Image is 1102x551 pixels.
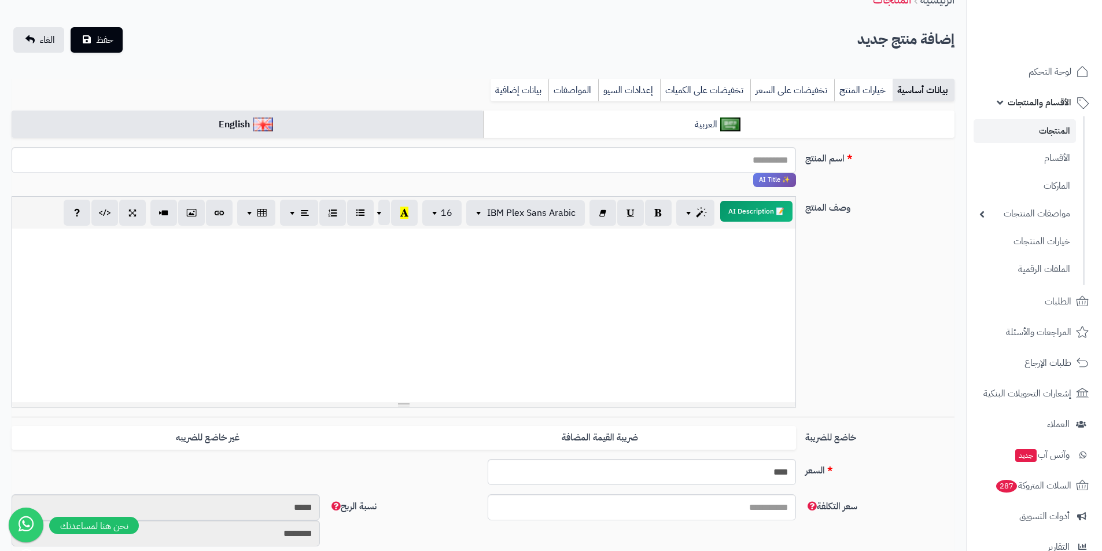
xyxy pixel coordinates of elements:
[253,117,273,131] img: English
[801,196,959,215] label: وصف المنتج
[801,459,959,477] label: السعر
[996,480,1017,493] span: 287
[422,200,462,226] button: 16
[660,79,750,102] a: تخفيضات على الكميات
[1014,447,1070,463] span: وآتس آب
[801,147,959,166] label: اسم المنتج
[974,441,1095,469] a: وآتس آبجديد
[834,79,893,102] a: خيارات المنتج
[974,410,1095,438] a: العملاء
[466,200,585,226] button: IBM Plex Sans Arabic
[487,206,576,220] span: IBM Plex Sans Arabic
[720,201,793,222] button: 📝 AI Description
[96,33,113,47] span: حفظ
[801,426,959,445] label: خاضع للضريبة
[1045,293,1071,310] span: الطلبات
[893,79,954,102] a: بيانات أساسية
[12,426,404,450] label: غير خاضع للضريبه
[1019,508,1070,524] span: أدوات التسويق
[974,318,1095,346] a: المراجعات والأسئلة
[974,146,1076,171] a: الأقسام
[720,117,740,131] img: العربية
[974,380,1095,407] a: إشعارات التحويلات البنكية
[974,288,1095,315] a: الطلبات
[548,79,598,102] a: المواصفات
[1047,416,1070,432] span: العملاء
[1024,355,1071,371] span: طلبات الإرجاع
[1023,32,1091,57] img: logo-2.png
[974,119,1076,143] a: المنتجات
[974,229,1076,254] a: خيارات المنتجات
[71,27,123,53] button: حفظ
[483,111,954,139] a: العربية
[1008,94,1071,111] span: الأقسام والمنتجات
[974,472,1095,499] a: السلات المتروكة287
[598,79,660,102] a: إعدادات السيو
[805,499,857,513] span: سعر التكلفة
[13,27,64,53] a: الغاء
[974,349,1095,377] a: طلبات الإرجاع
[40,33,55,47] span: الغاء
[974,257,1076,282] a: الملفات الرقمية
[983,385,1071,402] span: إشعارات التحويلات البنكية
[1006,324,1071,340] span: المراجعات والأسئلة
[404,426,796,450] label: ضريبة القيمة المضافة
[974,58,1095,86] a: لوحة التحكم
[491,79,548,102] a: بيانات إضافية
[857,28,954,52] h2: إضافة منتج جديد
[995,477,1071,494] span: السلات المتروكة
[974,174,1076,199] a: الماركات
[329,499,377,513] span: نسبة الربح
[12,111,483,139] a: English
[974,502,1095,530] a: أدوات التسويق
[441,206,452,220] span: 16
[753,173,796,187] span: انقر لاستخدام رفيقك الذكي
[1015,449,1037,462] span: جديد
[974,201,1076,226] a: مواصفات المنتجات
[750,79,834,102] a: تخفيضات على السعر
[1029,64,1071,80] span: لوحة التحكم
